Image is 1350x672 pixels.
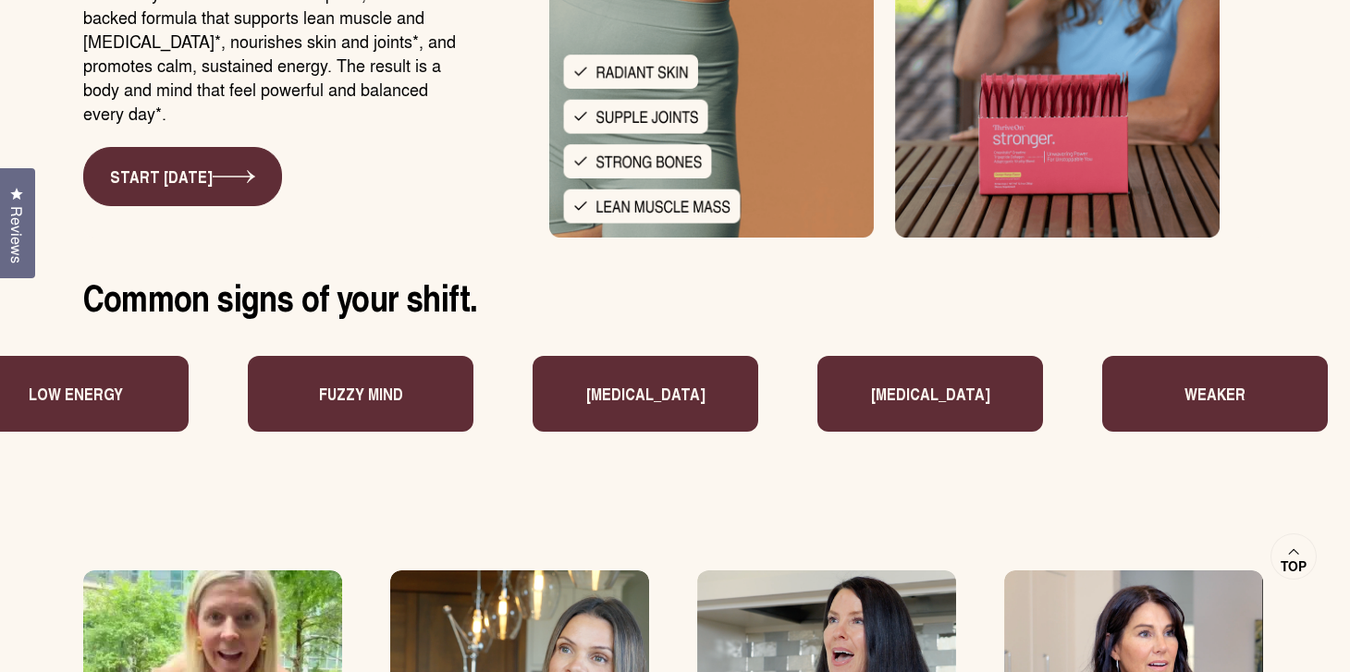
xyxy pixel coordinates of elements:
[315,382,399,406] p: Fuzzy mind
[26,382,120,406] p: Low energy
[1182,382,1243,406] p: Weaker
[83,147,282,206] a: START [DATE]
[5,206,29,263] span: Reviews
[583,382,702,406] p: [MEDICAL_DATA]
[1281,558,1307,575] span: Top
[83,275,1267,319] h2: Common signs of your shift.
[867,382,987,406] p: [MEDICAL_DATA]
